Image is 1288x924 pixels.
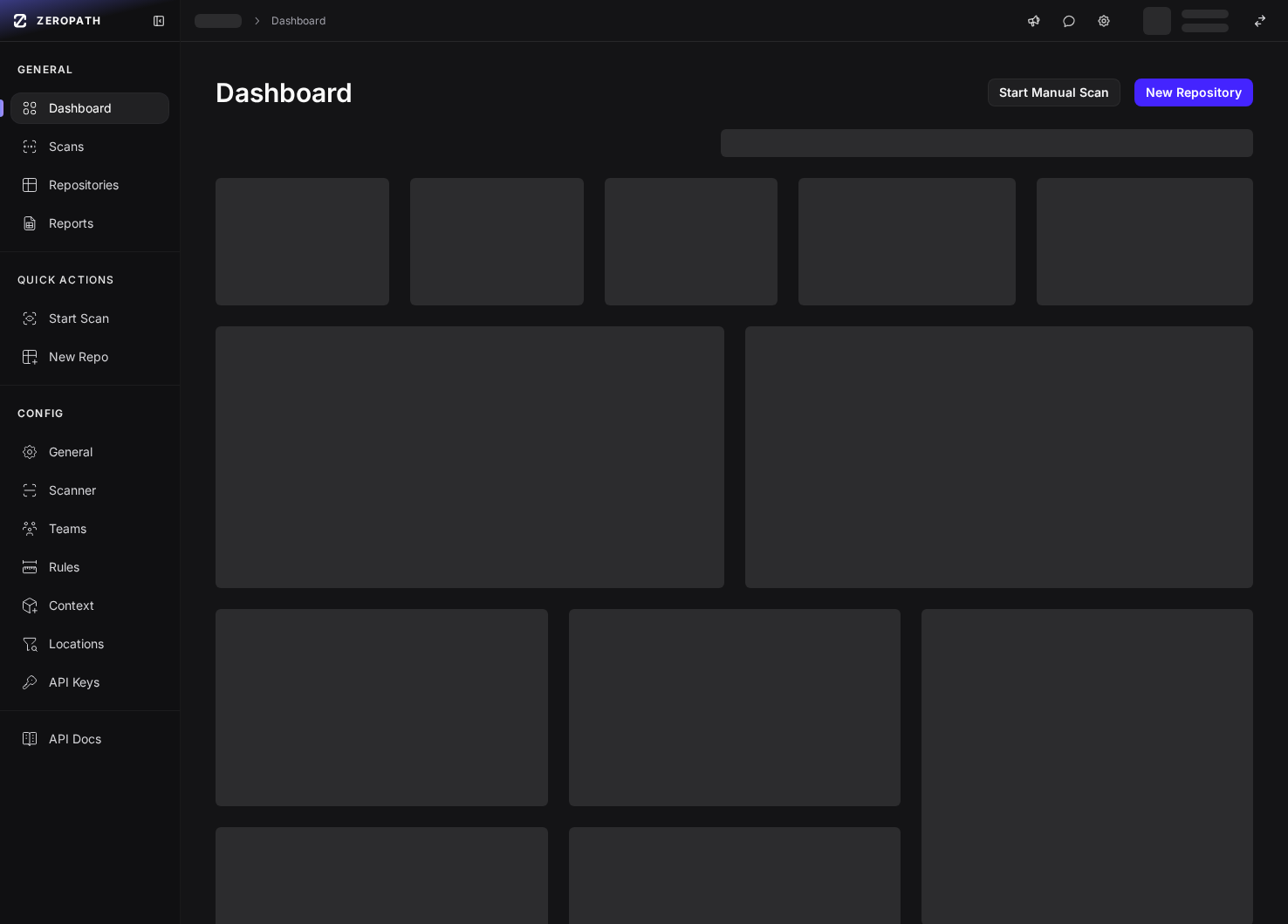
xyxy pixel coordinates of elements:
[21,138,159,155] div: Scans
[21,730,159,748] div: API Docs
[21,310,159,327] div: Start Scan
[21,99,159,117] div: Dashboard
[988,79,1120,106] a: Start Manual Scan
[21,443,159,461] div: General
[21,597,159,614] div: Context
[1134,79,1253,106] a: New Repository
[195,14,325,28] nav: breadcrumb
[17,63,73,77] p: GENERAL
[21,348,159,366] div: New Repo
[21,558,159,576] div: Rules
[250,15,263,27] svg: chevron right,
[21,215,159,232] div: Reports
[37,14,101,28] span: ZEROPATH
[271,14,325,28] a: Dashboard
[21,176,159,194] div: Repositories
[17,407,64,421] p: CONFIG
[21,520,159,537] div: Teams
[21,482,159,499] div: Scanner
[21,635,159,653] div: Locations
[7,7,138,35] a: ZEROPATH
[21,674,159,691] div: API Keys
[17,273,115,287] p: QUICK ACTIONS
[216,77,353,108] h1: Dashboard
